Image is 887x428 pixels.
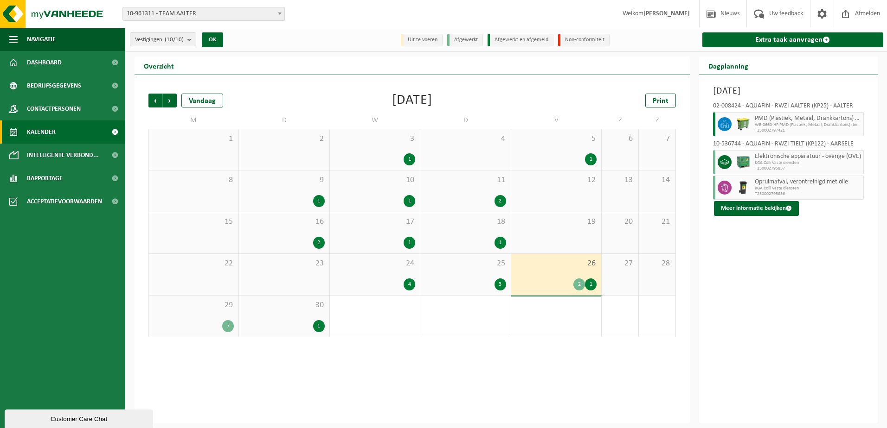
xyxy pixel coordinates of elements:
span: 24 [334,258,415,269]
div: 3 [495,278,506,290]
span: 11 [425,175,506,185]
span: 26 [516,258,597,269]
span: Navigatie [27,28,56,51]
td: V [511,112,602,129]
count: (10/10) [165,37,184,43]
div: [DATE] [392,94,432,107]
span: 21 [643,217,671,227]
span: 9 [244,175,324,185]
td: D [239,112,329,129]
span: 23 [244,258,324,269]
span: 6 [606,134,634,144]
span: 22 [154,258,234,269]
span: Print [653,97,668,105]
li: Uit te voeren [401,34,443,46]
span: Elektronische apparatuur - overige (OVE) [755,153,861,160]
span: 27 [606,258,634,269]
td: W [330,112,420,129]
span: Bedrijfsgegevens [27,74,81,97]
span: Vestigingen [135,33,184,47]
h2: Dagplanning [699,57,758,75]
span: 20 [606,217,634,227]
span: 2 [244,134,324,144]
td: M [148,112,239,129]
div: 2 [573,278,585,290]
div: 2 [313,237,325,249]
span: 12 [516,175,597,185]
h2: Overzicht [135,57,183,75]
span: PMD (Plastiek, Metaal, Drankkartons) (bedrijven) [755,115,861,122]
span: 5 [516,134,597,144]
span: Acceptatievoorwaarden [27,190,102,213]
h3: [DATE] [713,84,864,98]
td: Z [639,112,676,129]
span: 14 [643,175,671,185]
span: 13 [606,175,634,185]
div: Vandaag [181,94,223,107]
span: KGA Colli Vaste diensten [755,186,861,191]
span: 29 [154,300,234,310]
div: 1 [585,153,597,165]
li: Non-conformiteit [558,34,610,46]
span: Vorige [148,94,162,107]
span: 17 [334,217,415,227]
span: 4 [425,134,506,144]
button: OK [202,32,223,47]
a: Extra taak aanvragen [702,32,884,47]
span: 8 [154,175,234,185]
li: Afgewerkt [447,34,483,46]
span: 16 [244,217,324,227]
span: 7 [643,134,671,144]
span: T250002797421 [755,128,861,133]
div: 7 [222,320,234,332]
span: Kalender [27,120,56,144]
span: 28 [643,258,671,269]
div: 4 [404,278,415,290]
div: 1 [585,278,597,290]
img: WB-0240-HPE-BK-01 [736,181,750,195]
div: 1 [404,237,415,249]
span: T250002795857 [755,166,861,171]
img: WB-0660-HPE-GN-50 [736,117,750,131]
span: KGA Colli Vaste diensten [755,160,861,166]
span: 18 [425,217,506,227]
span: 10-961311 - TEAM AALTER [123,7,284,20]
span: Intelligente verbond... [27,144,99,167]
div: 1 [313,195,325,207]
div: 1 [495,237,506,249]
span: 10 [334,175,415,185]
div: 1 [313,320,325,332]
td: Z [602,112,639,129]
span: 3 [334,134,415,144]
span: Contactpersonen [27,97,81,120]
span: Opruimafval, verontreinigd met olie [755,178,861,186]
span: 10-961311 - TEAM AALTER [122,7,285,21]
iframe: chat widget [5,408,155,428]
span: Dashboard [27,51,62,74]
span: WB-0660-HP PMD (Plastiek, Metaal, Drankkartons) (bedrijven) [755,122,861,128]
span: Rapportage [27,167,63,190]
span: 1 [154,134,234,144]
span: Volgende [163,94,177,107]
div: 02-008424 - AQUAFIN - RWZI AALTER (KP25) - AALTER [713,103,864,112]
li: Afgewerkt en afgemeld [488,34,553,46]
div: 10-536744 - AQUAFIN - RWZI TIELT (KP122) - AARSELE [713,141,864,150]
span: 15 [154,217,234,227]
button: Meer informatie bekijken [714,201,799,216]
div: 2 [495,195,506,207]
a: Print [645,94,676,107]
div: 1 [404,153,415,165]
td: D [420,112,511,129]
span: 30 [244,300,324,310]
img: PB-HB-1400-HPE-GN-01 [736,155,750,169]
span: 19 [516,217,597,227]
span: T250002795856 [755,191,861,197]
div: 1 [404,195,415,207]
span: 25 [425,258,506,269]
strong: [PERSON_NAME] [643,10,690,17]
button: Vestigingen(10/10) [130,32,196,46]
